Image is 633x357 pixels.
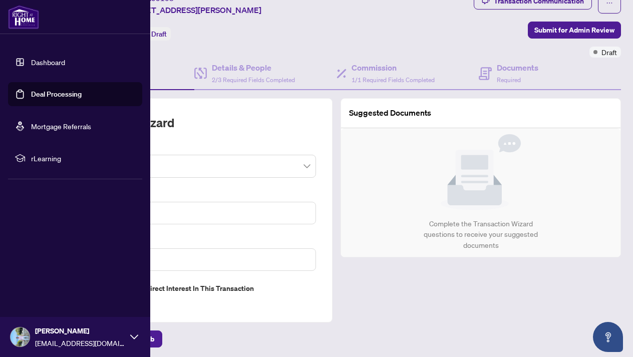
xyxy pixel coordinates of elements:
span: Required [497,76,521,84]
img: Null State Icon [441,134,521,210]
h4: Commission [352,62,435,74]
h4: Details & People [212,62,295,74]
span: [EMAIL_ADDRESS][DOMAIN_NAME] [35,337,125,348]
span: [PERSON_NAME] [35,325,125,336]
span: 2/3 Required Fields Completed [212,76,295,84]
button: Submit for Admin Review [528,22,621,39]
button: Open asap [593,322,623,352]
h4: Documents [497,62,538,74]
img: Profile Icon [11,327,30,346]
article: Suggested Documents [349,107,431,119]
label: Transaction Type [69,143,316,154]
a: Dashboard [31,58,65,67]
img: logo [8,5,39,29]
a: Mortgage Referrals [31,122,91,131]
span: rLearning [31,153,135,164]
span: Draft [601,47,617,58]
span: [STREET_ADDRESS][PERSON_NAME] [124,4,261,16]
label: MLS ID [69,190,316,201]
a: Deal Processing [31,90,82,99]
span: 1/1 Required Fields Completed [352,76,435,84]
div: Complete the Transaction Wizard questions to receive your suggested documents [413,218,549,251]
span: Submit for Admin Review [534,22,614,38]
label: Do you have direct or indirect interest in this transaction [69,283,316,294]
label: Property Address [69,236,316,247]
span: Draft [151,30,167,39]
